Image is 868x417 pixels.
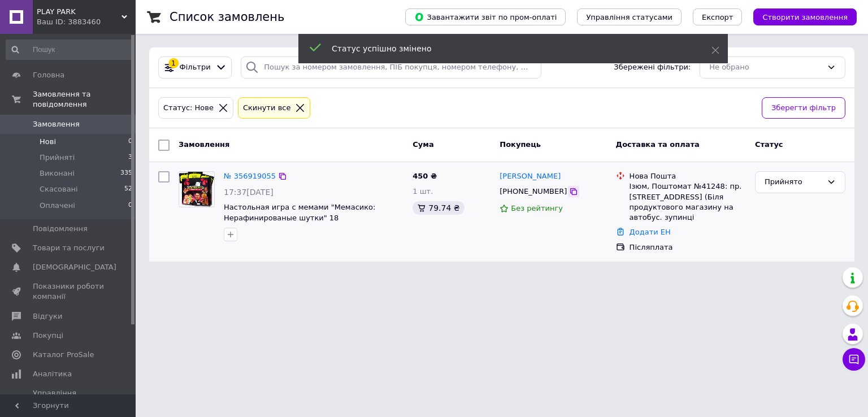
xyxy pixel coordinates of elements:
[511,204,563,212] span: Без рейтингу
[33,89,136,110] span: Замовлення та повідомлення
[224,188,274,197] span: 17:37[DATE]
[179,171,215,207] a: Фото товару
[413,172,437,180] span: 450 ₴
[33,224,88,234] span: Повідомлення
[693,8,743,25] button: Експорт
[413,140,433,149] span: Cума
[33,388,105,409] span: Управління сайтом
[630,228,671,236] a: Додати ЕН
[577,8,682,25] button: Управління статусами
[241,57,541,79] input: Пошук за номером замовлення, ПІБ покупця, номером телефону, Email, номером накладної
[332,43,683,54] div: Статус успішно змінено
[33,243,105,253] span: Товари та послуги
[630,181,746,223] div: Ізюм, Поштомат №41248: пр. [STREET_ADDRESS] (Біля продуктового магазину на автобус. зупинці
[413,187,433,196] span: 1 шт.
[124,184,132,194] span: 52
[33,281,105,302] span: Показники роботи компанії
[6,40,133,60] input: Пошук
[161,102,216,114] div: Статус: Нове
[630,171,746,181] div: Нова Пошта
[37,7,121,17] span: PLAY PARK
[120,168,132,179] span: 335
[40,168,75,179] span: Виконані
[128,153,132,163] span: 3
[241,102,293,114] div: Cкинути все
[755,140,783,149] span: Статус
[414,12,557,22] span: Завантажити звіт по пром-оплаті
[742,12,857,21] a: Створити замовлення
[179,172,214,207] img: Фото товару
[500,140,541,149] span: Покупець
[170,10,284,24] h1: Список замовлень
[33,369,72,379] span: Аналітика
[614,62,691,73] span: Збережені фільтри:
[40,201,75,211] span: Оплачені
[405,8,566,25] button: Завантажити звіт по пром-оплаті
[586,13,672,21] span: Управління статусами
[33,350,94,360] span: Каталог ProSale
[168,58,179,68] div: 1
[762,97,845,119] button: Зберегти фільтр
[616,140,700,149] span: Доставка та оплата
[128,137,132,147] span: 0
[180,62,211,73] span: Фільтри
[500,171,561,182] a: [PERSON_NAME]
[128,201,132,211] span: 0
[179,140,229,149] span: Замовлення
[762,13,848,21] span: Створити замовлення
[40,153,75,163] span: Прийняті
[33,262,116,272] span: [DEMOGRAPHIC_DATA]
[843,348,865,371] button: Чат з покупцем
[40,137,56,147] span: Нові
[33,331,63,341] span: Покупці
[33,70,64,80] span: Головна
[709,62,822,73] div: Не обрано
[37,17,136,27] div: Ваш ID: 3883460
[630,242,746,253] div: Післяплата
[413,201,464,215] div: 79.74 ₴
[765,176,822,188] div: Прийнято
[753,8,857,25] button: Створити замовлення
[224,172,276,180] a: № 356919055
[702,13,734,21] span: Експорт
[224,203,381,232] a: Настольная игра с мемами "Мемасико: Нерафинированые шутки" 18 ([PERSON_NAME], Мемологія, Що за мем)
[771,102,836,114] span: Зберегти фільтр
[33,311,62,322] span: Відгуки
[497,184,569,199] div: [PHONE_NUMBER]
[33,119,80,129] span: Замовлення
[40,184,78,194] span: Скасовані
